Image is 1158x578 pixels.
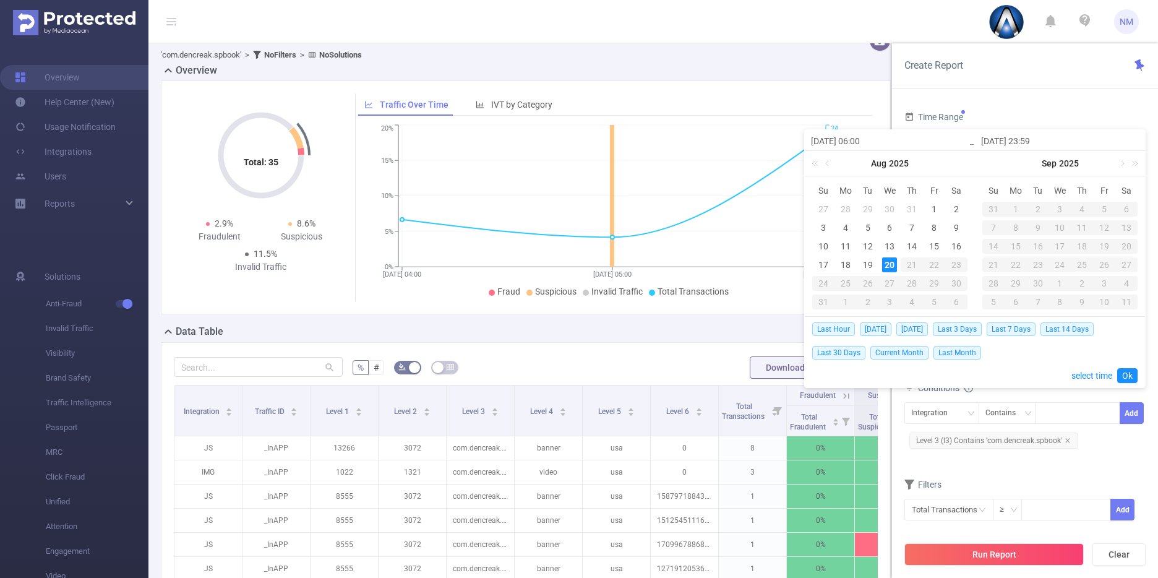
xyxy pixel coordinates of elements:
[176,63,217,78] h2: Overview
[297,218,315,228] span: 8.6%
[901,274,923,293] td: August 28, 2025
[1027,200,1049,218] td: September 2, 2025
[800,391,836,400] span: Fraudulent
[1040,322,1094,336] span: Last 14 Days
[860,239,875,254] div: 12
[982,295,1005,309] div: 5
[896,322,928,336] span: [DATE]
[1005,257,1027,272] div: 22
[834,276,857,291] div: 25
[381,157,393,165] tspan: 15%
[860,257,875,272] div: 19
[658,287,729,296] span: Total Transactions
[812,276,834,291] div: 24
[816,239,831,254] div: 10
[945,293,967,311] td: September 6, 2025
[46,440,148,465] span: MRC
[13,10,135,35] img: Protected Media
[901,218,923,237] td: August 7, 2025
[1093,257,1115,272] div: 26
[816,220,831,235] div: 3
[982,274,1005,293] td: September 28, 2025
[1093,293,1115,311] td: October 10, 2025
[857,274,879,293] td: August 26, 2025
[812,293,834,311] td: August 31, 2025
[1093,185,1115,196] span: Fr
[15,114,116,139] a: Usage Notification
[987,322,1036,336] span: Last 7 Days
[879,185,901,196] span: We
[1049,274,1071,293] td: October 1, 2025
[385,228,393,236] tspan: 5%
[264,50,296,59] b: No Filters
[220,261,302,274] div: Invalid Traffic
[838,239,853,254] div: 11
[982,276,1005,291] div: 28
[1049,220,1071,235] div: 10
[967,410,975,418] i: icon: down
[1000,499,1013,520] div: ≥
[982,218,1005,237] td: September 7, 2025
[45,264,80,289] span: Solutions
[923,185,945,196] span: Fr
[1093,237,1115,256] td: September 19, 2025
[879,276,901,291] div: 27
[423,406,430,410] i: icon: caret-up
[476,100,484,109] i: icon: bar-chart
[491,100,552,110] span: IVT by Category
[834,200,857,218] td: July 28, 2025
[1049,218,1071,237] td: September 10, 2025
[901,200,923,218] td: July 31, 2025
[982,200,1005,218] td: August 31, 2025
[901,181,923,200] th: Thu
[933,322,982,336] span: Last 3 Days
[911,403,956,423] div: Integration
[1027,218,1049,237] td: September 9, 2025
[812,185,834,196] span: Su
[15,90,114,114] a: Help Center (New)
[879,293,901,311] td: September 3, 2025
[380,100,448,110] span: Traffic Over Time
[1115,185,1138,196] span: Sa
[1071,257,1093,272] div: 25
[1010,506,1018,515] i: icon: down
[945,276,967,291] div: 30
[750,356,839,379] button: Download PDF
[1027,239,1049,254] div: 16
[1027,293,1049,311] td: October 7, 2025
[46,366,148,390] span: Brand Safety
[769,386,786,436] i: Filter menu
[15,65,80,90] a: Overview
[1120,9,1133,34] span: NM
[1005,200,1027,218] td: September 1, 2025
[46,291,148,316] span: Anti-Fraud
[923,274,945,293] td: August 29, 2025
[1049,257,1071,272] div: 24
[1115,274,1138,293] td: October 4, 2025
[1049,295,1071,309] div: 8
[857,218,879,237] td: August 5, 2025
[46,341,148,366] span: Visibility
[358,363,364,373] span: %
[982,293,1005,311] td: October 5, 2025
[244,157,278,167] tspan: Total: 35
[927,202,941,217] div: 1
[923,218,945,237] td: August 8, 2025
[1071,293,1093,311] td: October 9, 2025
[857,237,879,256] td: August 12, 2025
[1115,276,1138,291] div: 4
[933,346,981,360] span: Last Month
[1049,239,1071,254] div: 17
[1110,499,1134,520] button: Add
[879,200,901,218] td: July 30, 2025
[860,322,891,336] span: [DATE]
[945,256,967,274] td: August 23, 2025
[296,50,308,59] span: >
[1024,410,1032,418] i: icon: down
[1005,295,1027,309] div: 6
[834,256,857,274] td: August 18, 2025
[381,125,393,133] tspan: 20%
[254,249,277,259] span: 11.5%
[46,390,148,415] span: Traffic Intelligence
[1027,237,1049,256] td: September 16, 2025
